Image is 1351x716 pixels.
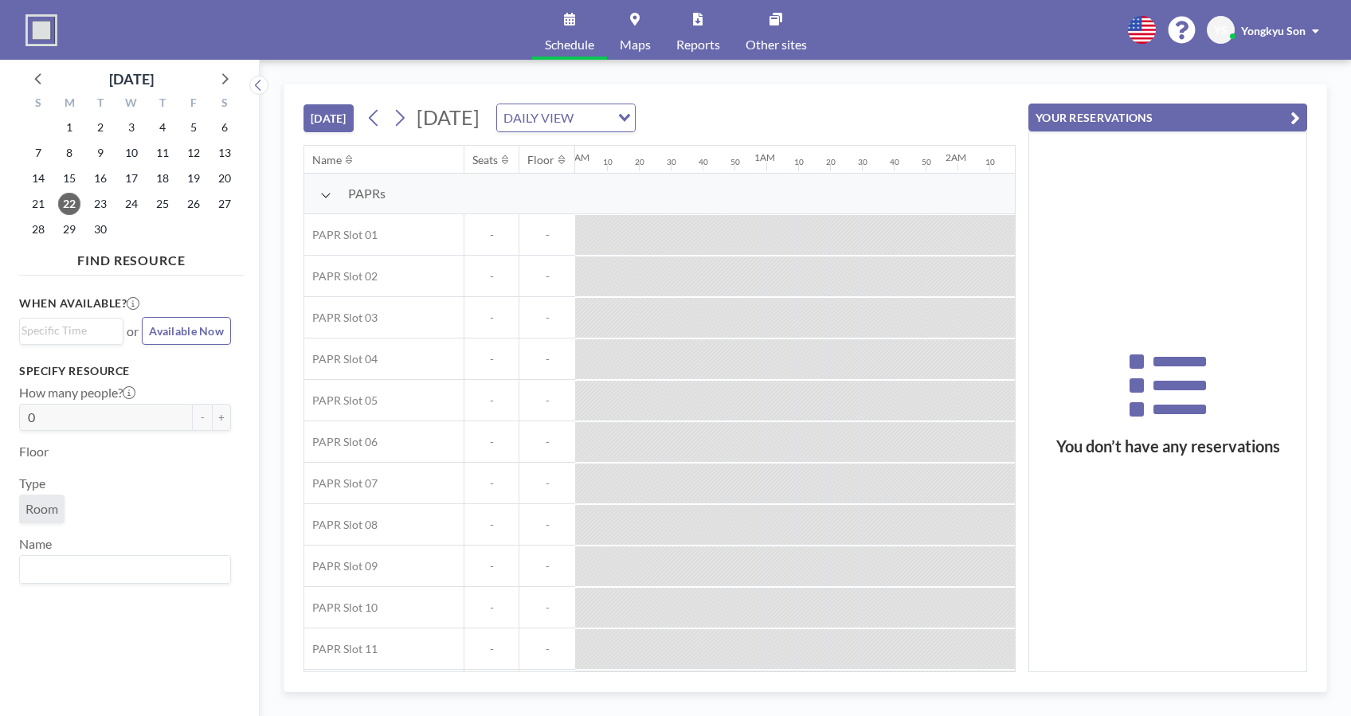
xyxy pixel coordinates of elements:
div: 12AM [563,151,589,163]
span: PAPRs [348,186,386,201]
input: Search for option [578,108,609,128]
span: Saturday, September 13, 2025 [213,142,236,164]
label: Type [19,475,45,491]
span: [DATE] [417,105,480,129]
span: - [464,435,519,449]
button: - [193,404,212,431]
span: Wednesday, September 10, 2025 [120,142,143,164]
span: Sunday, September 14, 2025 [27,167,49,190]
div: Search for option [497,104,635,131]
span: Friday, September 12, 2025 [182,142,205,164]
span: Available Now [149,324,224,338]
div: 50 [922,157,931,167]
div: S [23,94,54,115]
span: - [464,269,519,284]
span: PAPR Slot 06 [304,435,378,449]
span: Monday, September 1, 2025 [58,116,80,139]
span: Other sites [746,38,807,51]
span: Monday, September 22, 2025 [58,193,80,215]
span: - [464,518,519,532]
div: Search for option [20,319,123,342]
span: Monday, September 29, 2025 [58,218,80,241]
span: - [519,352,575,366]
div: 10 [603,157,613,167]
div: 10 [985,157,995,167]
div: Seats [472,153,498,167]
span: Tuesday, September 30, 2025 [89,218,112,241]
div: 10 [794,157,804,167]
span: - [464,311,519,325]
div: 30 [667,157,676,167]
input: Search for option [22,322,114,339]
span: PAPR Slot 09 [304,559,378,573]
div: T [85,94,116,115]
span: Tuesday, September 9, 2025 [89,142,112,164]
span: PAPR Slot 01 [304,228,378,242]
span: Sunday, September 7, 2025 [27,142,49,164]
span: Monday, September 8, 2025 [58,142,80,164]
div: W [116,94,147,115]
span: - [519,518,575,532]
span: Maps [620,38,651,51]
div: [DATE] [109,68,154,90]
span: Tuesday, September 16, 2025 [89,167,112,190]
span: Thursday, September 18, 2025 [151,167,174,190]
span: Thursday, September 25, 2025 [151,193,174,215]
span: Monday, September 15, 2025 [58,167,80,190]
button: + [212,404,231,431]
span: - [464,642,519,656]
div: 2AM [946,151,966,163]
span: Saturday, September 20, 2025 [213,167,236,190]
span: Friday, September 19, 2025 [182,167,205,190]
h3: You don’t have any reservations [1029,436,1306,456]
span: - [464,476,519,491]
div: Name [312,153,342,167]
label: How many people? [19,385,135,401]
span: Saturday, September 27, 2025 [213,193,236,215]
span: Sunday, September 21, 2025 [27,193,49,215]
label: Name [19,536,52,552]
button: Available Now [142,317,231,345]
div: 20 [826,157,836,167]
span: or [127,323,139,339]
span: Thursday, September 11, 2025 [151,142,174,164]
div: 20 [635,157,644,167]
img: organization-logo [25,14,57,46]
span: Friday, September 5, 2025 [182,116,205,139]
span: - [519,476,575,491]
div: Floor [527,153,554,167]
span: - [464,393,519,408]
span: Room [25,501,58,517]
span: Friday, September 26, 2025 [182,193,205,215]
span: PAPR Slot 05 [304,393,378,408]
span: DAILY VIEW [500,108,577,128]
span: Sunday, September 28, 2025 [27,218,49,241]
div: F [178,94,209,115]
span: PAPR Slot 04 [304,352,378,366]
span: - [519,642,575,656]
label: Floor [19,444,49,460]
div: Search for option [20,556,230,583]
div: 40 [890,157,899,167]
span: - [519,559,575,573]
span: - [519,393,575,408]
span: PAPR Slot 08 [304,518,378,532]
span: PAPR Slot 03 [304,311,378,325]
button: [DATE] [303,104,354,132]
span: - [519,311,575,325]
div: T [147,94,178,115]
span: PAPR Slot 07 [304,476,378,491]
button: YOUR RESERVATIONS [1028,104,1307,131]
span: Wednesday, September 3, 2025 [120,116,143,139]
span: PAPR Slot 10 [304,601,378,615]
span: Thursday, September 4, 2025 [151,116,174,139]
h4: FIND RESOURCE [19,246,244,268]
span: Saturday, September 6, 2025 [213,116,236,139]
div: S [209,94,240,115]
span: Tuesday, September 2, 2025 [89,116,112,139]
input: Search for option [22,559,221,580]
span: - [464,559,519,573]
span: Schedule [545,38,594,51]
span: - [519,601,575,615]
span: - [464,601,519,615]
